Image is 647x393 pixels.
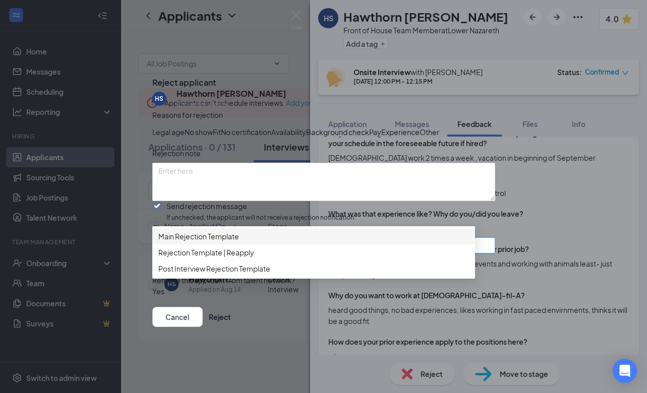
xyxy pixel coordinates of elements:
[152,110,223,119] span: Reasons for rejection
[152,286,164,297] span: Yes
[152,77,216,88] h3: Reject applicant
[158,231,239,242] span: Main Rejection Template
[158,247,254,258] span: Rejection Template | Reapply
[177,88,286,99] h5: Hawthorn [PERSON_NAME]
[152,276,295,285] span: Remove this applicant from talent network?
[381,126,420,138] span: Experience
[152,307,203,327] button: Cancel
[213,126,221,138] span: Fit
[306,126,369,138] span: Background check
[177,99,286,109] div: Applied on Aug 14
[185,126,213,138] span: No show
[158,263,270,274] span: Post Interview Rejection Template
[152,149,201,158] span: Rejection note
[271,126,306,138] span: Availability
[155,94,163,103] div: HS
[152,126,185,138] span: Legal age
[221,126,271,138] span: No certification
[152,223,247,232] span: Choose a rejection template
[369,126,381,138] span: Pay
[209,307,231,327] button: Reject
[420,126,439,138] span: Other
[613,359,637,383] div: Open Intercom Messenger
